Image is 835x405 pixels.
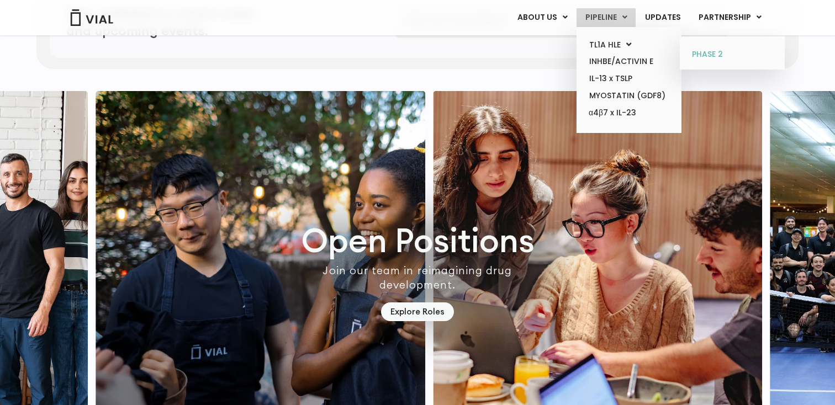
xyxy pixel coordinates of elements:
a: PIPELINEMenu Toggle [577,8,636,27]
a: IL-13 x TSLP [580,70,677,87]
a: TL1A HLEMenu Toggle [580,36,677,54]
a: INHBE/ACTIVIN E [580,53,677,70]
a: PHASE 2 [684,46,780,63]
a: ABOUT USMenu Toggle [509,8,576,27]
a: MYOSTATIN (GDF8) [580,87,677,104]
a: α4β7 x IL-23 [580,104,677,122]
img: Vial Logo [70,9,114,26]
a: UPDATES [636,8,689,27]
a: PARTNERSHIPMenu Toggle [690,8,770,27]
a: Explore Roles [381,302,454,322]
